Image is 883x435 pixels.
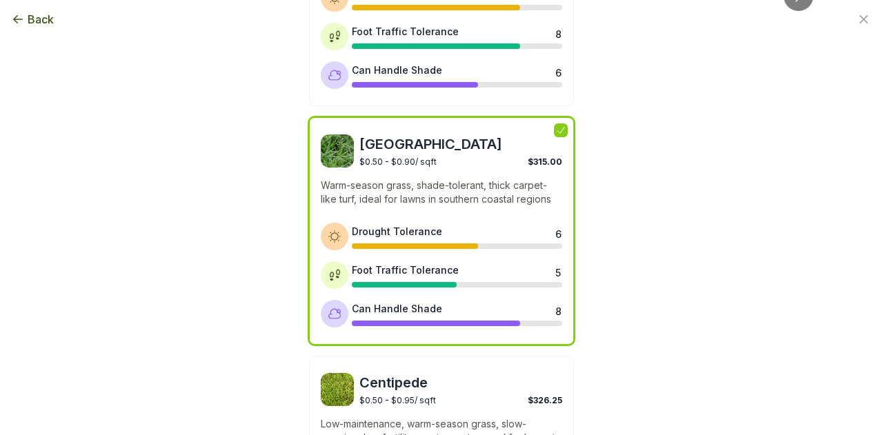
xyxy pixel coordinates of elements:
[359,373,562,392] span: Centipede
[321,179,562,206] p: Warm-season grass, shade-tolerant, thick carpet-like turf, ideal for lawns in southern coastal re...
[328,268,341,282] img: Foot traffic tolerance icon
[555,265,561,276] div: 5
[28,11,54,28] span: Back
[555,65,561,77] div: 6
[359,134,562,154] span: [GEOGRAPHIC_DATA]
[328,307,341,321] img: Shade tolerance icon
[352,63,442,77] div: Can Handle Shade
[321,134,354,168] img: St. Augustine sod image
[528,395,562,405] span: $326.25
[555,227,561,238] div: 6
[359,156,437,167] span: $0.50 - $0.90 / sqft
[352,224,442,239] div: Drought Tolerance
[11,11,54,28] button: Back
[352,263,459,277] div: Foot Traffic Tolerance
[528,156,562,167] span: $315.00
[555,304,561,315] div: 8
[328,68,341,82] img: Shade tolerance icon
[352,301,442,316] div: Can Handle Shade
[321,373,354,406] img: Centipede sod image
[359,395,436,405] span: $0.50 - $0.95 / sqft
[328,230,341,243] img: Drought tolerance icon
